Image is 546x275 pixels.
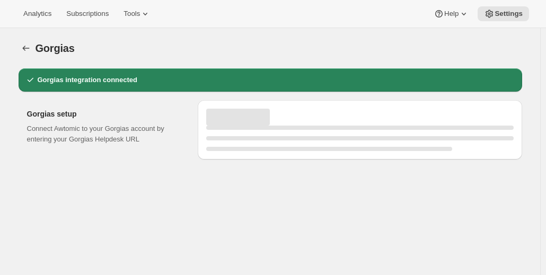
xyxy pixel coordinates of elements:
[27,123,181,145] p: Connect Awtomic to your Gorgias account by entering your Gorgias Helpdesk URL
[478,6,529,21] button: Settings
[27,109,181,119] h2: Gorgias setup
[124,10,140,18] span: Tools
[66,10,109,18] span: Subscriptions
[117,6,157,21] button: Tools
[36,42,75,54] span: Gorgias
[427,6,475,21] button: Help
[23,10,51,18] span: Analytics
[495,10,523,18] span: Settings
[444,10,459,18] span: Help
[60,6,115,21] button: Subscriptions
[38,75,138,85] h2: Gorgias integration connected
[17,6,58,21] button: Analytics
